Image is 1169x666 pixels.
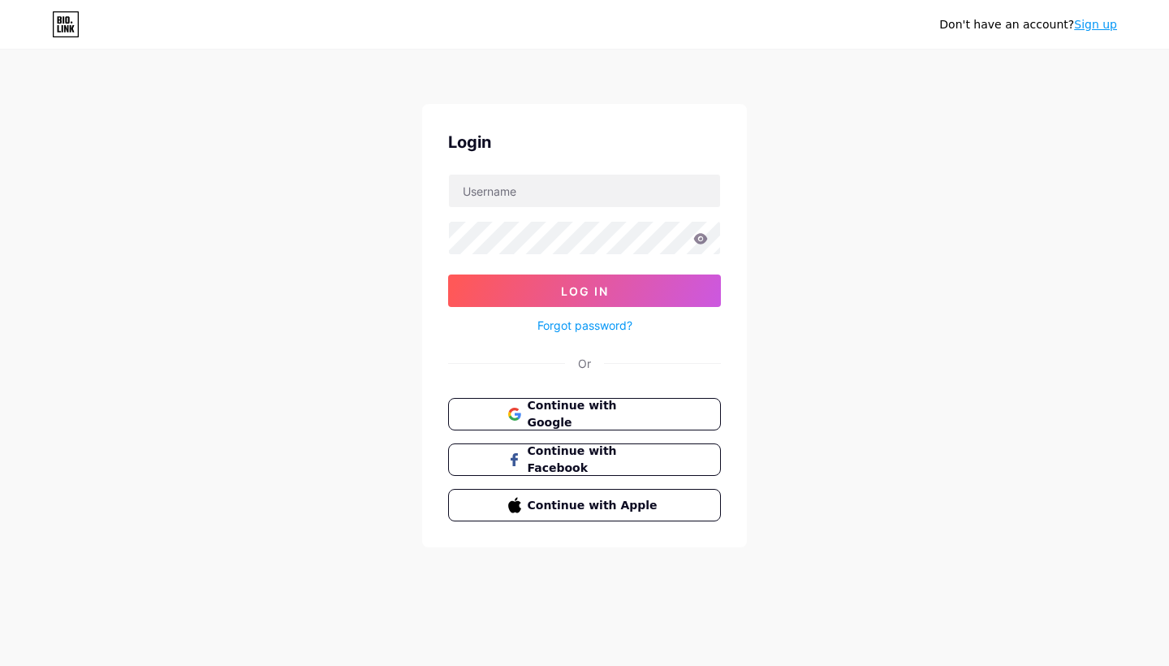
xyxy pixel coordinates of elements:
[528,443,662,477] span: Continue with Facebook
[578,355,591,372] div: Or
[1074,18,1117,31] a: Sign up
[448,130,721,154] div: Login
[537,317,632,334] a: Forgot password?
[939,16,1117,33] div: Don't have an account?
[448,443,721,476] button: Continue with Facebook
[448,398,721,430] button: Continue with Google
[448,275,721,307] button: Log In
[528,397,662,431] span: Continue with Google
[561,284,609,298] span: Log In
[449,175,720,207] input: Username
[448,489,721,521] button: Continue with Apple
[528,497,662,514] span: Continue with Apple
